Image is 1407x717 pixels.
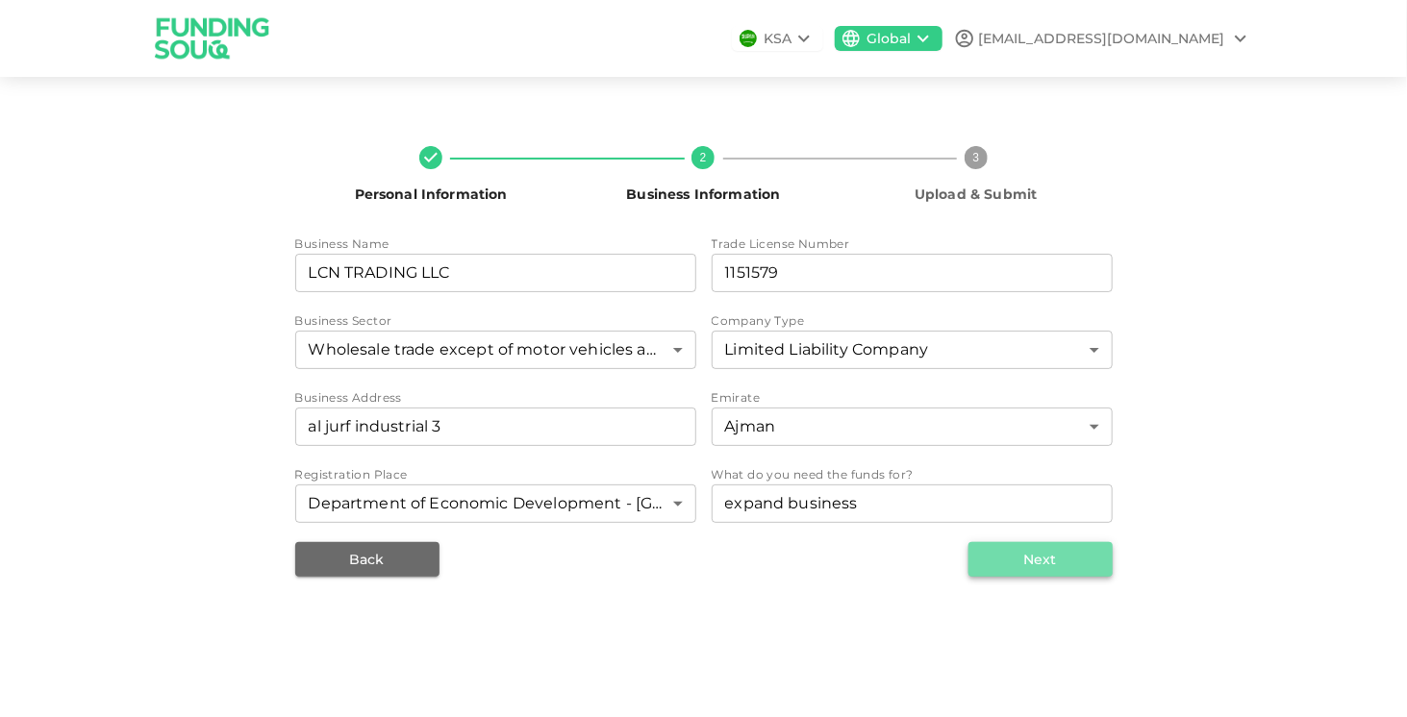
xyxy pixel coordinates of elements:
[355,185,508,203] span: Personal Information
[972,151,979,164] text: 3
[712,484,1113,523] div: needFundsFor
[979,29,1225,49] div: [EMAIL_ADDRESS][DOMAIN_NAME]
[295,236,389,251] span: Business Name
[626,185,780,203] span: Business Information
[765,29,792,49] div: KSA
[712,313,805,328] span: Company Type
[295,484,696,523] div: registrationPlace
[712,236,850,251] span: Trade License Number
[295,408,696,446] input: businessAddress.addressLine
[712,467,914,482] span: What do you need the funds for?
[295,313,392,328] span: Business Sector
[700,151,707,164] text: 2
[712,331,1113,369] div: companyType
[712,254,1113,292] input: tradeLicenseNumber
[915,185,1037,203] span: Upload & Submit
[725,492,1099,514] textarea: needFundsFor
[295,331,696,369] div: businessSector
[867,29,912,49] div: Global
[740,30,757,47] img: flag-sa.b9a346574cdc8950dd34b50780441f57.svg
[712,408,1113,446] div: emirates
[712,390,761,405] span: Emirate
[295,254,696,292] input: businessName
[968,542,1113,577] button: Next
[295,542,440,577] button: Back
[295,467,408,482] span: Registration Place
[295,390,402,405] span: Business Address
